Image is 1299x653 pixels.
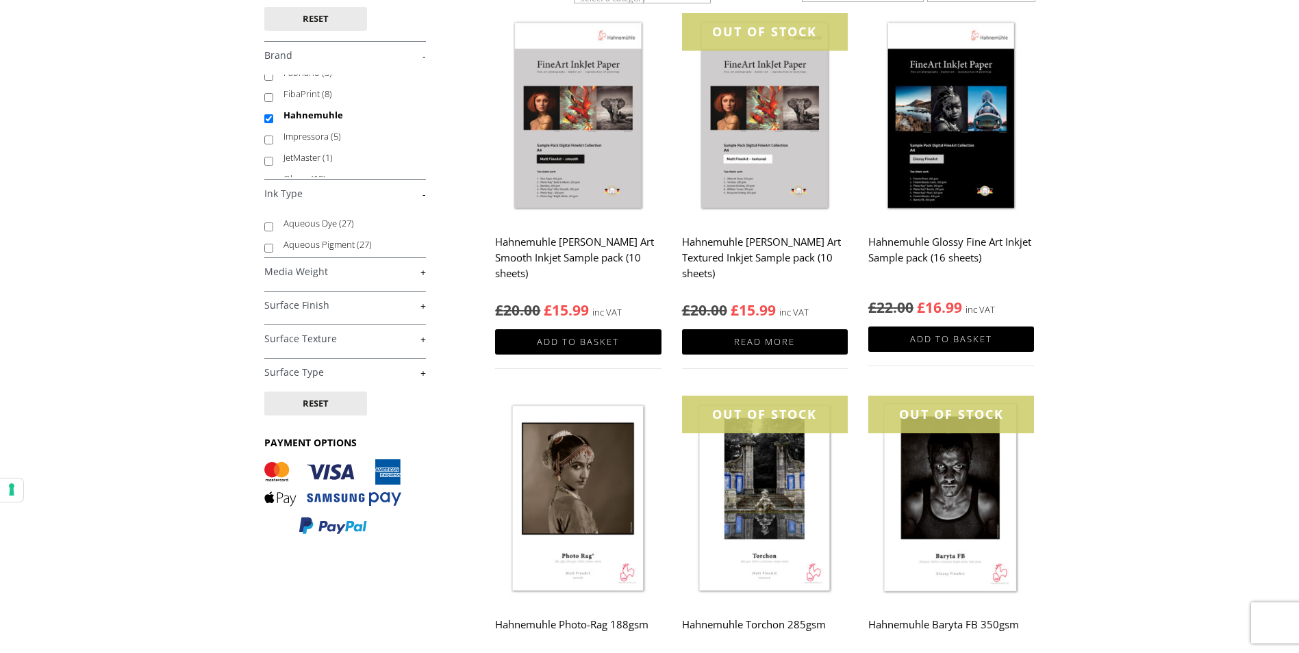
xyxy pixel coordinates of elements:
[264,179,426,207] h4: Ink Type
[682,13,848,320] a: OUT OF STOCK Hahnemuhle [PERSON_NAME] Art Textured Inkjet Sample pack (10 sheets) inc VAT
[495,13,661,320] a: Hahnemuhle [PERSON_NAME] Art Smooth Inkjet Sample pack (10 sheets) inc VAT
[264,49,426,62] a: -
[544,300,589,320] bdi: 15.99
[264,7,367,31] button: Reset
[868,298,913,317] bdi: 22.00
[264,291,426,318] h4: Surface Finish
[682,13,848,220] img: Hahnemuhle Matt Fine Art Textured Inkjet Sample pack (10 sheets)
[283,147,413,168] label: JetMaster
[264,324,426,352] h4: Surface Texture
[264,299,426,312] a: +
[264,333,426,346] a: +
[868,229,1034,284] h2: Hahnemuhle Glossy Fine Art Inkjet Sample pack (16 sheets)
[495,13,661,220] img: Hahnemuhle Matt Fine Art Smooth Inkjet Sample pack (10 sheets)
[264,436,426,449] h3: PAYMENT OPTIONS
[322,88,332,100] span: (8)
[868,396,1034,603] img: Hahnemuhle Baryta FB 350gsm
[868,298,876,317] span: £
[283,168,413,190] label: Olmec
[592,305,622,320] strong: inc VAT
[264,266,426,279] a: +
[283,105,413,126] label: Hahnemuhle
[495,229,661,287] h2: Hahnemuhle [PERSON_NAME] Art Smooth Inkjet Sample pack (10 sheets)
[495,300,503,320] span: £
[495,300,540,320] bdi: 20.00
[264,392,367,415] button: Reset
[682,300,727,320] bdi: 20.00
[917,298,962,317] bdi: 16.99
[331,130,341,142] span: (5)
[264,188,426,201] a: -
[264,41,426,68] h4: Brand
[283,84,413,105] label: FibaPrint
[731,300,739,320] span: £
[682,229,848,287] h2: Hahnemuhle [PERSON_NAME] Art Textured Inkjet Sample pack (10 sheets)
[682,13,848,51] div: OUT OF STOCK
[264,459,401,535] img: PAYMENT OPTIONS
[682,329,848,355] a: Read more about “Hahnemuhle Matt Fine Art Textured Inkjet Sample pack (10 sheets)”
[495,396,661,603] img: Hahnemuhle Photo-Rag 188gsm
[357,238,372,251] span: (27)
[283,213,413,234] label: Aqueous Dye
[283,234,413,255] label: Aqueous Pigment
[731,300,776,320] bdi: 15.99
[264,366,426,379] a: +
[917,298,925,317] span: £
[779,305,809,320] strong: inc VAT
[264,358,426,385] h4: Surface Type
[966,302,995,318] strong: inc VAT
[264,257,426,285] h4: Media Weight
[283,126,413,147] label: Impressora
[682,300,690,320] span: £
[495,329,661,355] a: Add to basket: “Hahnemuhle Matt Fine Art Smooth Inkjet Sample pack (10 sheets)”
[868,326,1034,352] a: Add to basket: “Hahnemuhle Glossy Fine Art Inkjet Sample pack (16 sheets)”
[868,13,1034,318] a: Hahnemuhle Glossy Fine Art Inkjet Sample pack (16 sheets) inc VAT
[311,172,326,185] span: (13)
[339,217,354,229] span: (27)
[868,13,1034,220] img: Hahnemuhle Glossy Fine Art Inkjet Sample pack (16 sheets)
[682,396,848,603] img: Hahnemuhle Torchon 285gsm
[682,396,848,433] div: OUT OF STOCK
[544,300,552,320] span: £
[868,396,1034,433] div: OUT OF STOCK
[323,151,333,164] span: (1)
